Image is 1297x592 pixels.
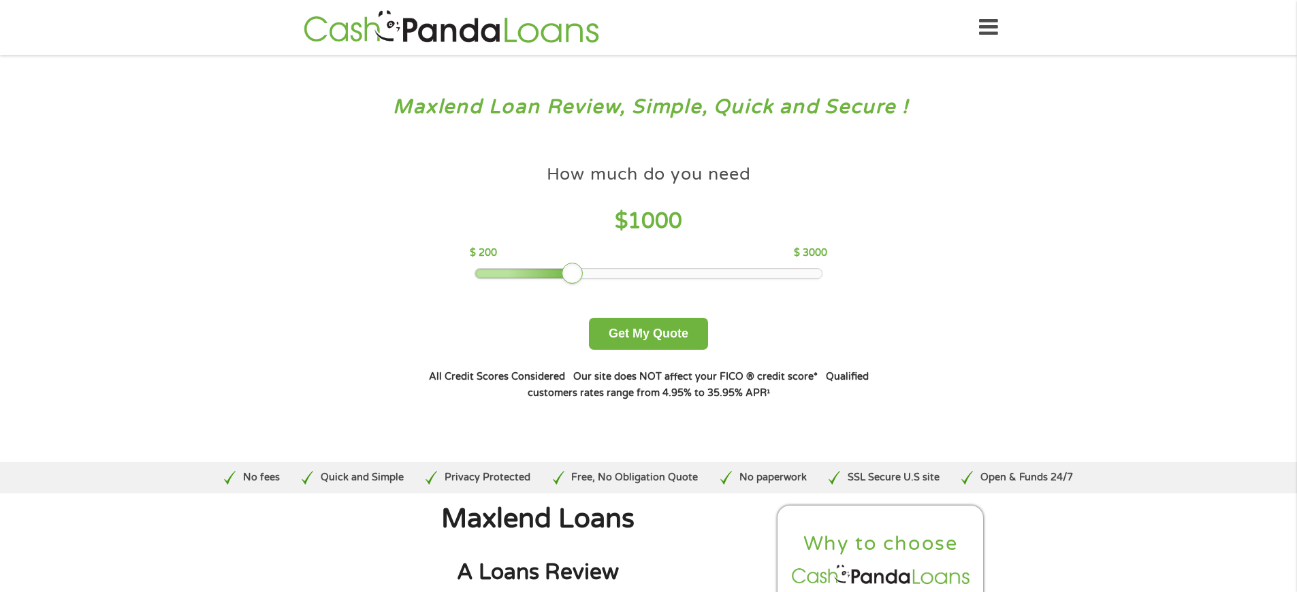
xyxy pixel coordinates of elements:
p: $ 200 [470,246,497,261]
p: $ 3000 [794,246,827,261]
button: Get My Quote [589,318,708,350]
h4: How much do you need [547,163,751,186]
img: GetLoanNow Logo [300,8,603,47]
h3: Maxlend Loan Review, Simple, Quick and Secure ! [39,95,1258,120]
span: Maxlend Loans [441,503,635,535]
strong: Our site does NOT affect your FICO ® credit score* [573,371,818,382]
strong: All Credit Scores Considered [429,371,565,382]
p: Privacy Protected [445,470,530,485]
p: Quick and Simple [321,470,404,485]
p: SSL Secure U.S site [848,470,940,485]
h2: A Loans Review [312,559,764,587]
p: Free, No Obligation Quote [571,470,698,485]
h2: Why to choose [789,531,973,557]
span: 1000 [628,208,682,234]
p: No fees [243,470,280,485]
p: Open & Funds 24/7 [980,470,1073,485]
strong: Qualified customers rates range from 4.95% to 35.95% APR¹ [528,371,869,399]
p: No paperwork [739,470,807,485]
h4: $ [470,208,827,235]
